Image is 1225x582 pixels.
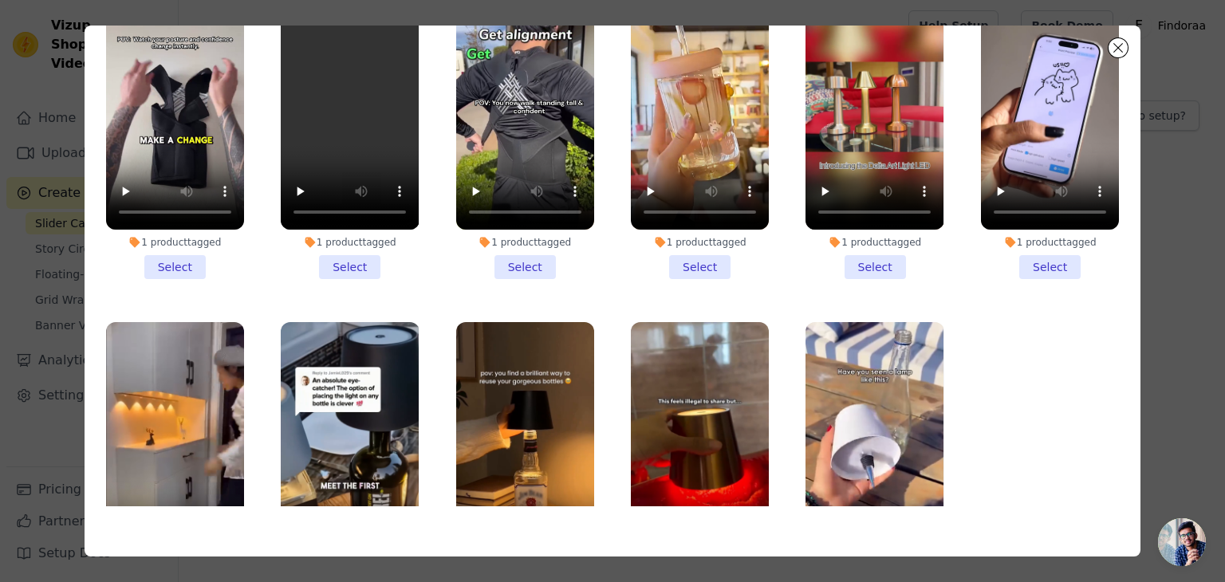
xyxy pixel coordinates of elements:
[1158,518,1206,566] div: Open chat
[806,236,943,249] div: 1 product tagged
[281,236,419,249] div: 1 product tagged
[456,236,594,249] div: 1 product tagged
[631,236,769,249] div: 1 product tagged
[981,236,1119,249] div: 1 product tagged
[1109,38,1128,57] button: Close modal
[106,236,244,249] div: 1 product tagged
